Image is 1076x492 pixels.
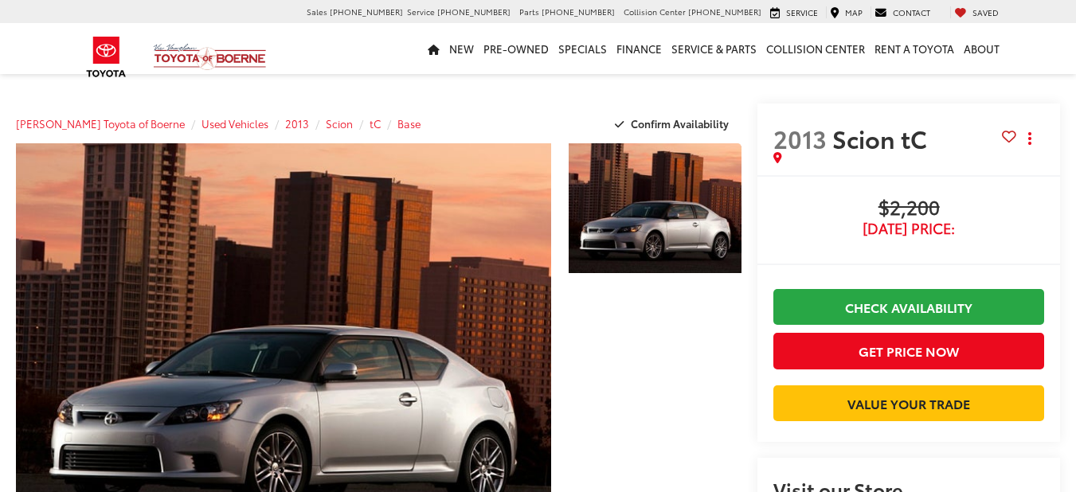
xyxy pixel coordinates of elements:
[370,116,381,131] a: tC
[437,6,511,18] span: [PHONE_NUMBER]
[285,116,309,131] a: 2013
[307,6,327,18] span: Sales
[761,23,870,74] a: Collision Center
[959,23,1004,74] a: About
[407,6,435,18] span: Service
[444,23,479,74] a: New
[542,6,615,18] span: [PHONE_NUMBER]
[773,289,1044,325] a: Check Availability
[773,121,827,155] span: 2013
[773,333,1044,369] button: Get Price Now
[606,110,742,138] button: Confirm Availability
[16,116,185,131] a: [PERSON_NAME] Toyota of Boerne
[1016,124,1044,152] button: Actions
[832,121,933,155] span: Scion tC
[826,6,867,19] a: Map
[76,31,136,83] img: Toyota
[773,385,1044,421] a: Value Your Trade
[893,6,930,18] span: Contact
[667,23,761,74] a: Service & Parts: Opens in a new tab
[397,116,421,131] a: Base
[423,23,444,74] a: Home
[786,6,818,18] span: Service
[153,43,267,71] img: Vic Vaughan Toyota of Boerne
[845,6,863,18] span: Map
[773,221,1044,236] span: [DATE] Price:
[479,23,554,74] a: Pre-Owned
[870,23,959,74] a: Rent a Toyota
[554,23,612,74] a: Specials
[519,6,539,18] span: Parts
[871,6,934,19] a: Contact
[631,116,729,131] span: Confirm Availability
[1028,132,1031,145] span: dropdown dots
[950,6,1003,19] a: My Saved Vehicles
[612,23,667,74] a: Finance
[773,197,1044,221] span: $2,200
[624,6,686,18] span: Collision Center
[567,142,744,275] img: 2013 Scion tC Base
[766,6,822,19] a: Service
[972,6,999,18] span: Saved
[202,116,268,131] a: Used Vehicles
[330,6,403,18] span: [PHONE_NUMBER]
[569,143,741,273] a: Expand Photo 1
[326,116,353,131] a: Scion
[688,6,761,18] span: [PHONE_NUMBER]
